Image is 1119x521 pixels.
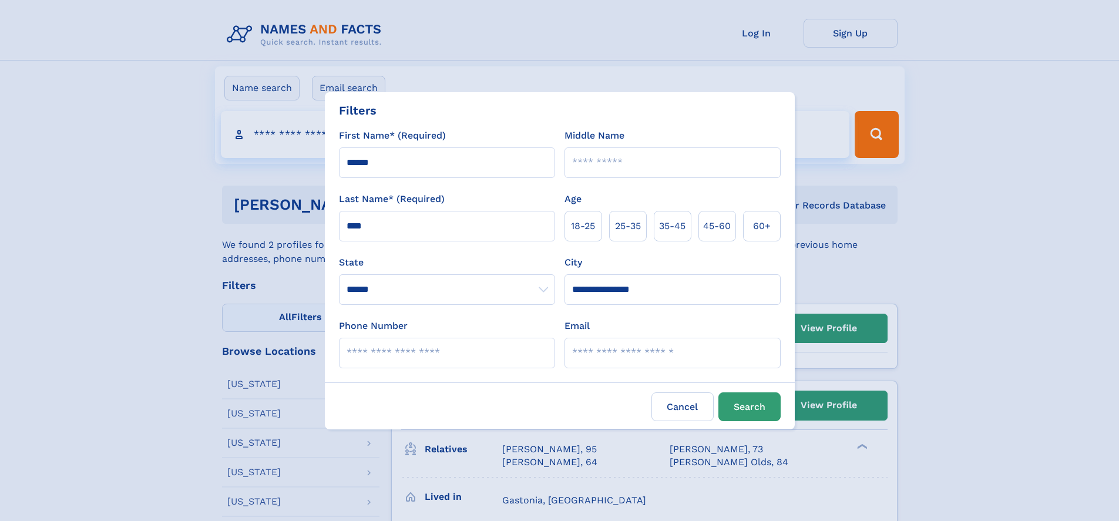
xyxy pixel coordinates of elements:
[615,219,641,233] span: 25‑35
[339,192,445,206] label: Last Name* (Required)
[339,129,446,143] label: First Name* (Required)
[659,219,685,233] span: 35‑45
[718,392,781,421] button: Search
[571,219,595,233] span: 18‑25
[564,319,590,333] label: Email
[753,219,771,233] span: 60+
[703,219,731,233] span: 45‑60
[564,129,624,143] label: Middle Name
[564,192,582,206] label: Age
[564,256,582,270] label: City
[339,102,377,119] div: Filters
[339,256,555,270] label: State
[651,392,714,421] label: Cancel
[339,319,408,333] label: Phone Number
